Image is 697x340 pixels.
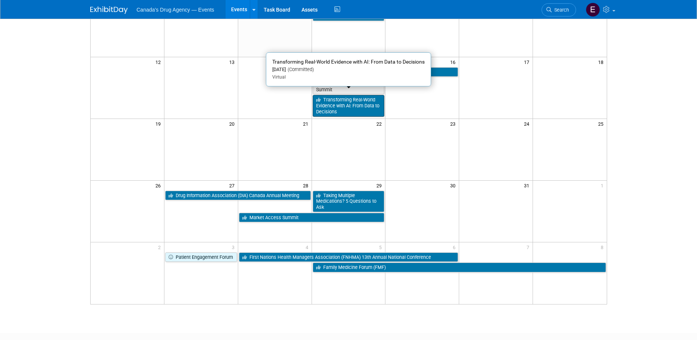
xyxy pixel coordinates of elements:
[449,119,459,128] span: 23
[286,67,314,72] span: (Committed)
[155,57,164,67] span: 12
[239,252,458,262] a: First Nations Health Managers Association (FNHMA) 13th Annual National Conference
[600,181,607,190] span: 1
[302,181,312,190] span: 28
[378,242,385,252] span: 5
[449,57,459,67] span: 16
[155,119,164,128] span: 19
[449,181,459,190] span: 30
[228,57,238,67] span: 13
[586,3,600,17] img: External Events
[526,242,533,252] span: 7
[452,242,459,252] span: 6
[137,7,214,13] span: Canada's Drug Agency — Events
[597,57,607,67] span: 18
[313,263,606,272] a: Family Medicine Forum (FMF)
[272,74,286,80] span: Virtual
[165,252,237,262] a: Patient Engagement Forum
[542,3,576,16] a: Search
[157,242,164,252] span: 2
[305,242,312,252] span: 4
[600,242,607,252] span: 8
[523,57,533,67] span: 17
[523,119,533,128] span: 24
[313,95,385,116] a: Transforming Real-World Evidence with AI: From Data to Decisions
[597,119,607,128] span: 25
[165,191,311,200] a: Drug Information Association (DIA) Canada Annual Meeting
[272,59,425,65] span: Transforming Real-World Evidence with AI: From Data to Decisions
[228,181,238,190] span: 27
[376,119,385,128] span: 22
[155,181,164,190] span: 26
[302,119,312,128] span: 21
[552,7,569,13] span: Search
[239,213,385,223] a: Market Access Summit
[228,119,238,128] span: 20
[231,242,238,252] span: 3
[272,67,425,73] div: [DATE]
[313,191,385,212] a: Taking Multiple Medications? 5 Questions to Ask
[523,181,533,190] span: 31
[90,6,128,14] img: ExhibitDay
[376,181,385,190] span: 29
